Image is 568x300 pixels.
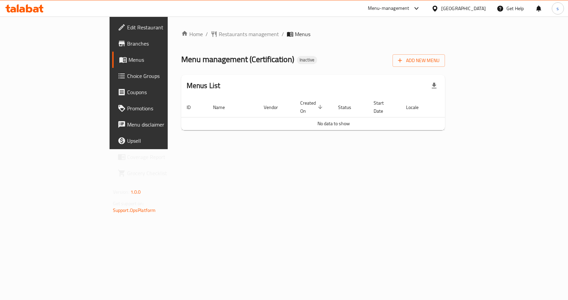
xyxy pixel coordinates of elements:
[426,78,442,94] div: Export file
[181,52,294,67] span: Menu management ( Certification )
[435,97,486,117] th: Actions
[112,100,205,116] a: Promotions
[112,35,205,52] a: Branches
[112,149,205,165] a: Coverage Report
[112,19,205,35] a: Edit Restaurant
[112,133,205,149] a: Upsell
[181,97,486,130] table: enhanced table
[113,206,156,215] a: Support.OpsPlatform
[406,103,427,111] span: Locale
[264,103,287,111] span: Vendor
[113,199,144,208] span: Get support on:
[211,30,279,38] a: Restaurants management
[441,5,486,12] div: [GEOGRAPHIC_DATA]
[127,23,199,31] span: Edit Restaurant
[112,52,205,68] a: Menus
[213,103,234,111] span: Name
[127,72,199,80] span: Choice Groups
[127,88,199,96] span: Coupons
[317,119,350,128] span: No data to show
[127,137,199,145] span: Upsell
[131,188,141,196] span: 1.0.0
[127,120,199,129] span: Menu disclaimer
[127,39,199,48] span: Branches
[127,169,199,177] span: Grocery Checklist
[393,54,445,67] button: Add New Menu
[300,99,325,115] span: Created On
[368,4,409,12] div: Menu-management
[112,84,205,100] a: Coupons
[297,57,317,63] span: Inactive
[187,103,199,111] span: ID
[112,68,205,84] a: Choice Groups
[297,56,317,64] div: Inactive
[398,56,440,65] span: Add New Menu
[113,188,129,196] span: Version:
[127,104,199,112] span: Promotions
[374,99,393,115] span: Start Date
[338,103,360,111] span: Status
[128,56,199,64] span: Menus
[112,165,205,181] a: Grocery Checklist
[206,30,208,38] li: /
[187,81,220,91] h2: Menus List
[127,153,199,161] span: Coverage Report
[282,30,284,38] li: /
[219,30,279,38] span: Restaurants management
[112,116,205,133] a: Menu disclaimer
[295,30,310,38] span: Menus
[557,5,559,12] span: s
[181,30,445,38] nav: breadcrumb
